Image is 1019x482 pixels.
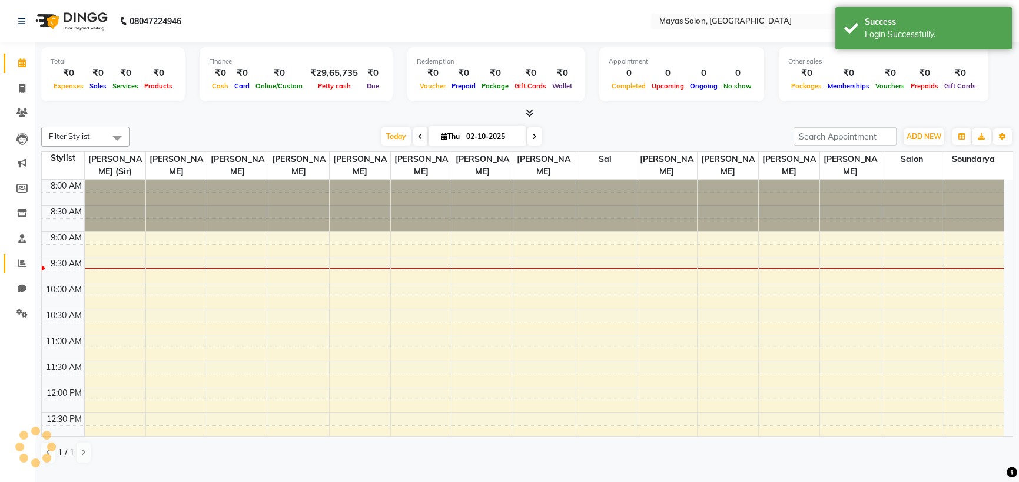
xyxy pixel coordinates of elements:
[109,67,141,80] div: ₹0
[941,67,979,80] div: ₹0
[253,67,306,80] div: ₹0
[87,67,109,80] div: ₹0
[130,5,181,38] b: 08047224946
[865,16,1003,28] div: Success
[449,67,479,80] div: ₹0
[209,67,231,80] div: ₹0
[788,57,979,67] div: Other sales
[794,127,897,146] input: Search Appointment
[364,82,382,90] span: Due
[209,57,383,67] div: Finance
[330,152,390,179] span: [PERSON_NAME]
[391,152,452,179] span: [PERSON_NAME]
[48,232,84,244] div: 9:00 AM
[698,152,758,179] span: [PERSON_NAME]
[609,82,649,90] span: Completed
[58,447,74,459] span: 1 / 1
[417,57,575,67] div: Redemption
[44,309,84,322] div: 10:30 AM
[51,82,87,90] span: Expenses
[315,82,354,90] span: Petty cash
[479,67,512,80] div: ₹0
[48,257,84,270] div: 9:30 AM
[207,152,268,179] span: [PERSON_NAME]
[44,413,84,425] div: 12:30 PM
[141,67,175,80] div: ₹0
[549,82,575,90] span: Wallet
[721,82,755,90] span: No show
[904,128,944,145] button: ADD NEW
[306,67,363,80] div: ₹29,65,735
[51,67,87,80] div: ₹0
[268,152,329,179] span: [PERSON_NAME]
[417,67,449,80] div: ₹0
[908,67,941,80] div: ₹0
[825,82,872,90] span: Memberships
[907,132,941,141] span: ADD NEW
[636,152,697,179] span: [PERSON_NAME]
[872,67,908,80] div: ₹0
[609,67,649,80] div: 0
[463,128,522,146] input: 2025-10-02
[941,82,979,90] span: Gift Cards
[759,152,819,179] span: [PERSON_NAME]
[449,82,479,90] span: Prepaid
[48,206,84,218] div: 8:30 AM
[649,82,687,90] span: Upcoming
[575,152,636,167] span: Sai
[788,67,825,80] div: ₹0
[44,283,84,296] div: 10:00 AM
[146,152,207,179] span: [PERSON_NAME]
[231,67,253,80] div: ₹0
[381,127,411,146] span: Today
[51,57,175,67] div: Total
[417,82,449,90] span: Voucher
[231,82,253,90] span: Card
[512,82,549,90] span: Gift Cards
[438,132,463,141] span: Thu
[48,180,84,192] div: 8:00 AM
[788,82,825,90] span: Packages
[30,5,111,38] img: logo
[609,57,755,67] div: Appointment
[87,82,109,90] span: Sales
[479,82,512,90] span: Package
[44,335,84,348] div: 11:00 AM
[687,67,721,80] div: 0
[881,152,942,167] span: Salon
[49,131,90,141] span: Filter Stylist
[908,82,941,90] span: Prepaids
[825,67,872,80] div: ₹0
[721,67,755,80] div: 0
[942,152,1004,167] span: Soundarya
[549,67,575,80] div: ₹0
[44,361,84,374] div: 11:30 AM
[452,152,513,179] span: [PERSON_NAME]
[44,387,84,400] div: 12:00 PM
[512,67,549,80] div: ₹0
[363,67,383,80] div: ₹0
[513,152,574,179] span: [PERSON_NAME]
[865,28,1003,41] div: Login Successfully.
[209,82,231,90] span: Cash
[649,67,687,80] div: 0
[109,82,141,90] span: Services
[253,82,306,90] span: Online/Custom
[872,82,908,90] span: Vouchers
[687,82,721,90] span: Ongoing
[141,82,175,90] span: Products
[820,152,881,179] span: [PERSON_NAME]
[42,152,84,164] div: Stylist
[85,152,145,179] span: [PERSON_NAME] (sir)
